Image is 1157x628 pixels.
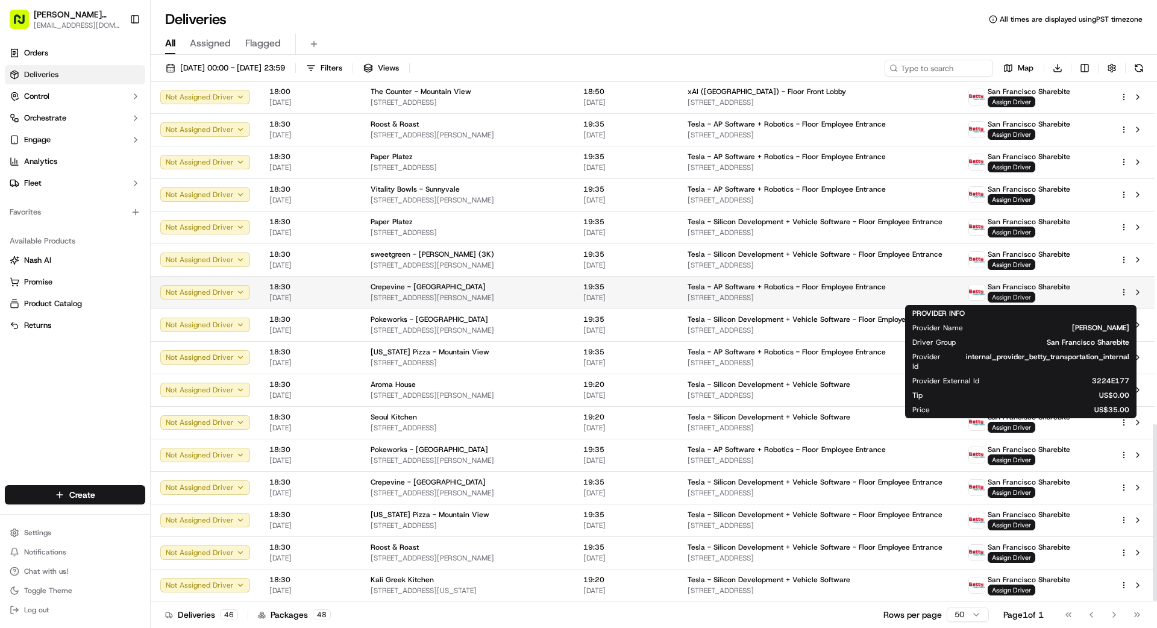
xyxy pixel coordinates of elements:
[160,220,250,234] button: Not Assigned Driver
[24,586,72,595] span: Toggle Theme
[5,485,145,504] button: Create
[371,98,564,107] span: [STREET_ADDRESS]
[988,184,1070,194] span: San Francisco Sharebite
[583,195,668,205] span: [DATE]
[583,315,668,324] span: 19:35
[988,477,1070,487] span: San Francisco Sharebite
[160,513,250,527] button: Not Assigned Driver
[688,260,949,270] span: [STREET_ADDRESS]
[160,155,250,169] button: Not Assigned Driver
[269,445,351,454] span: 18:30
[220,609,238,620] div: 46
[371,412,417,422] span: Seoul Kitchen
[160,60,290,77] button: [DATE] 00:00 - [DATE] 23:59
[912,309,965,318] span: PROVIDER INFO
[688,282,886,292] span: Tesla - AP Software + Robotics - Floor Employee Entrance
[949,405,1129,415] span: US$35.00
[187,154,219,169] button: See all
[583,119,668,129] span: 19:35
[269,195,351,205] span: [DATE]
[912,323,963,333] span: Provider Name
[942,391,1129,400] span: US$0.00
[969,512,985,528] img: betty.jpg
[5,5,125,34] button: [PERSON_NAME] Transportation[EMAIL_ADDRESS][DOMAIN_NAME]
[688,98,949,107] span: [STREET_ADDRESS]
[24,320,51,331] span: Returns
[5,544,145,560] button: Notifications
[269,119,351,129] span: 18:30
[12,115,34,137] img: 1736555255976-a54dd68f-1ca7-489b-9aae-adbdc363a1c4
[688,315,942,324] span: Tesla - Silicon Development + Vehicle Software - Floor Employee Entrance
[160,285,250,300] button: Not Assigned Driver
[5,87,145,106] button: Control
[5,43,145,63] a: Orders
[24,113,66,124] span: Orchestrate
[583,228,668,237] span: [DATE]
[1003,609,1044,621] div: Page 1 of 1
[583,586,668,595] span: [DATE]
[371,358,564,368] span: [STREET_ADDRESS]
[988,454,1035,465] span: Assign Driver
[5,272,145,292] button: Promise
[269,282,351,292] span: 18:30
[371,250,494,259] span: sweetgreen - [PERSON_NAME] (3K)
[583,521,668,530] span: [DATE]
[583,391,668,400] span: [DATE]
[885,60,993,77] input: Type to search
[5,152,145,171] a: Analytics
[269,488,351,498] span: [DATE]
[24,48,48,58] span: Orders
[24,91,49,102] span: Control
[583,358,668,368] span: [DATE]
[358,60,404,77] button: Views
[688,423,949,433] span: [STREET_ADDRESS]
[269,575,351,585] span: 18:30
[5,174,145,193] button: Fleet
[34,8,120,20] button: [PERSON_NAME] Transportation
[688,521,949,530] span: [STREET_ADDRESS]
[371,315,488,324] span: Pokeworks - [GEOGRAPHIC_DATA]
[688,184,886,194] span: Tesla - AP Software + Robotics - Floor Employee Entrance
[160,578,250,592] button: Not Assigned Driver
[969,187,985,203] img: betty.jpg
[371,325,564,335] span: [STREET_ADDRESS][PERSON_NAME]
[969,480,985,495] img: betty.jpg
[37,219,67,229] span: bettytllc
[160,253,250,267] button: Not Assigned Driver
[24,547,66,557] span: Notifications
[269,380,351,389] span: 18:30
[180,63,285,74] span: [DATE] 00:00 - [DATE] 23:59
[583,260,668,270] span: [DATE]
[1000,14,1143,24] span: All times are displayed using PST timezone
[269,98,351,107] span: [DATE]
[583,282,668,292] span: 19:35
[688,553,949,563] span: [STREET_ADDRESS]
[988,96,1035,107] span: Assign Driver
[988,510,1070,520] span: San Francisco Sharebite
[912,405,930,415] span: Price
[5,563,145,580] button: Chat with us!
[988,119,1070,129] span: San Francisco Sharebite
[258,609,331,621] div: Packages
[69,187,74,196] span: •
[120,299,146,308] span: Pylon
[5,231,145,251] div: Available Products
[988,292,1035,303] span: Assign Driver
[160,415,250,430] button: Not Assigned Driver
[85,298,146,308] a: Powered byPylon
[583,445,668,454] span: 19:35
[5,601,145,618] button: Log out
[688,130,949,140] span: [STREET_ADDRESS]
[688,575,850,585] span: Tesla - Silicon Development + Vehicle Software
[54,127,166,137] div: We're available if you need us!
[371,260,564,270] span: [STREET_ADDRESS][PERSON_NAME]
[371,163,564,172] span: [STREET_ADDRESS]
[5,251,145,270] button: Nash AI
[988,250,1070,259] span: San Francisco Sharebite
[583,477,668,487] span: 19:35
[12,48,219,68] p: Welcome 👋
[378,63,399,74] span: Views
[160,350,250,365] button: Not Assigned Driver
[371,521,564,530] span: [STREET_ADDRESS]
[12,12,36,36] img: Nash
